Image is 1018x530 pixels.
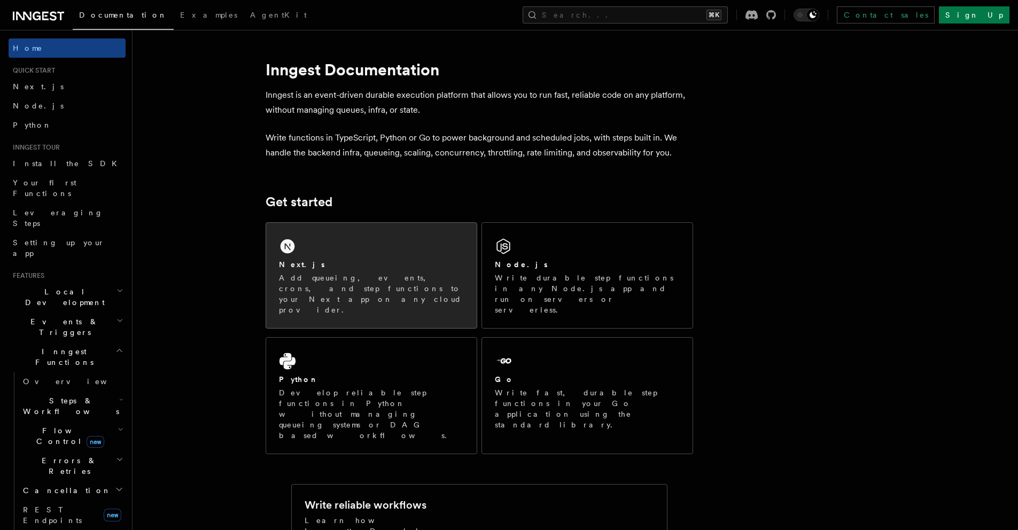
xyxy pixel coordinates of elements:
a: Your first Functions [9,173,126,203]
span: Examples [180,11,237,19]
button: Events & Triggers [9,312,126,342]
span: Next.js [13,82,64,91]
span: Install the SDK [13,159,123,168]
a: Overview [19,372,126,391]
span: Flow Control [19,425,118,447]
button: Cancellation [19,481,126,500]
p: Develop reliable step functions in Python without managing queueing systems or DAG based workflows. [279,387,464,441]
span: Node.js [13,102,64,110]
button: Steps & Workflows [19,391,126,421]
button: Toggle dark mode [794,9,819,21]
a: Node.js [9,96,126,115]
button: Flow Controlnew [19,421,126,451]
span: Overview [23,377,133,386]
a: Get started [266,194,332,209]
h2: Node.js [495,259,548,270]
span: Quick start [9,66,55,75]
a: Home [9,38,126,58]
a: PythonDevelop reliable step functions in Python without managing queueing systems or DAG based wo... [266,337,477,454]
a: GoWrite fast, durable step functions in your Go application using the standard library. [481,337,693,454]
h2: Write reliable workflows [305,497,426,512]
a: Setting up your app [9,233,126,263]
span: Python [13,121,52,129]
span: Features [9,271,44,280]
a: Install the SDK [9,154,126,173]
span: Local Development [9,286,116,308]
p: Inngest is an event-driven durable execution platform that allows you to run fast, reliable code ... [266,88,693,118]
span: new [104,509,121,521]
a: Leveraging Steps [9,203,126,233]
p: Write fast, durable step functions in your Go application using the standard library. [495,387,680,430]
span: Errors & Retries [19,455,116,477]
a: Python [9,115,126,135]
span: Cancellation [19,485,111,496]
span: Home [13,43,43,53]
span: Leveraging Steps [13,208,103,228]
h2: Python [279,374,318,385]
a: Next.jsAdd queueing, events, crons, and step functions to your Next app on any cloud provider. [266,222,477,329]
p: Add queueing, events, crons, and step functions to your Next app on any cloud provider. [279,272,464,315]
a: Sign Up [939,6,1009,24]
a: Contact sales [837,6,935,24]
a: Next.js [9,77,126,96]
a: Examples [174,3,244,29]
kbd: ⌘K [706,10,721,20]
h2: Next.js [279,259,325,270]
span: new [87,436,104,448]
a: Node.jsWrite durable step functions in any Node.js app and run on servers or serverless. [481,222,693,329]
h2: Go [495,374,514,385]
a: AgentKit [244,3,313,29]
button: Search...⌘K [523,6,728,24]
span: Events & Triggers [9,316,116,338]
a: REST Endpointsnew [19,500,126,530]
p: Write durable step functions in any Node.js app and run on servers or serverless. [495,272,680,315]
span: Documentation [79,11,167,19]
button: Local Development [9,282,126,312]
span: Steps & Workflows [19,395,119,417]
button: Inngest Functions [9,342,126,372]
span: Your first Functions [13,178,76,198]
span: Setting up your app [13,238,105,258]
span: REST Endpoints [23,505,82,525]
p: Write functions in TypeScript, Python or Go to power background and scheduled jobs, with steps bu... [266,130,693,160]
span: Inngest Functions [9,346,115,368]
span: Inngest tour [9,143,60,152]
button: Errors & Retries [19,451,126,481]
h1: Inngest Documentation [266,60,693,79]
span: AgentKit [250,11,307,19]
a: Documentation [73,3,174,30]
